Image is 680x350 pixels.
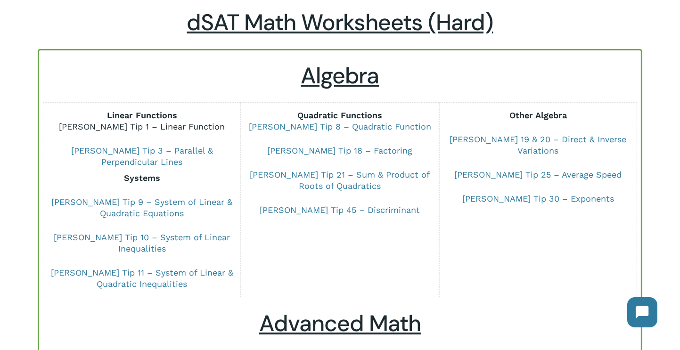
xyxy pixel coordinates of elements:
[124,173,160,183] b: Systems
[249,122,431,131] a: [PERSON_NAME] Tip 8 – Quadratic Function
[259,309,421,338] u: Advanced Math
[509,110,567,120] b: Other Algebra
[59,122,225,131] a: [PERSON_NAME] Tip 1 – Linear Function
[454,170,622,179] a: [PERSON_NAME] Tip 25 – Average Speed
[298,110,383,120] strong: Quadratic Functions
[54,232,230,253] a: [PERSON_NAME] Tip 10 – System of Linear Inequalities
[250,170,430,191] a: [PERSON_NAME] Tip 21 – Sum & Product of Roots of Quadratics
[51,197,232,218] a: [PERSON_NAME] Tip 9 – System of Linear & Quadratic Equations
[462,194,614,203] a: [PERSON_NAME] Tip 30 – Exponents
[107,110,177,120] strong: Linear Functions
[187,8,493,37] span: dSAT Math Worksheets (Hard)
[618,288,667,337] iframe: Chatbot
[51,268,233,289] a: [PERSON_NAME] Tip 11 – System of Linear & Quadratic Inequalities
[301,61,379,90] u: Algebra
[450,134,626,155] a: [PERSON_NAME] 19 & 20 – Direct & Inverse Variations
[260,205,420,215] a: [PERSON_NAME] Tip 45 – Discriminant
[71,146,213,167] a: [PERSON_NAME] Tip 3 – Parallel & Perpendicular Lines
[268,146,413,155] a: [PERSON_NAME] Tip 18 – Factoring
